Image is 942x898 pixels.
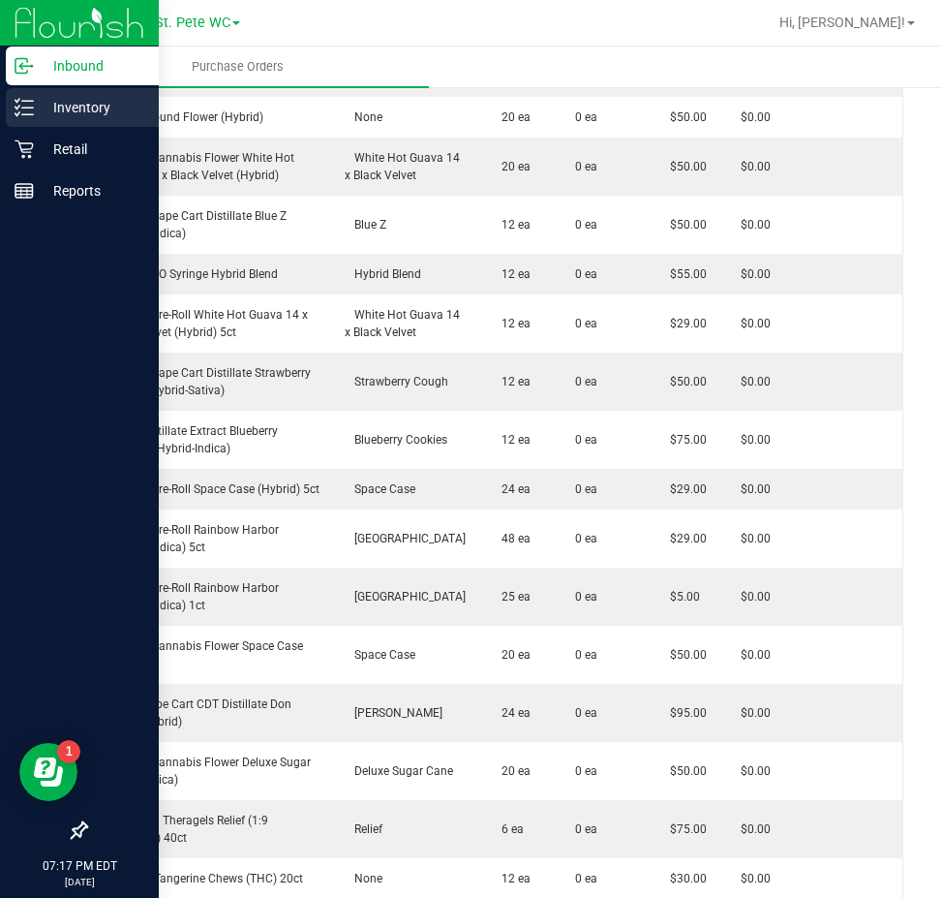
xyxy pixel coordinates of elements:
[660,267,707,281] span: $55.00
[660,872,707,885] span: $30.00
[731,433,771,447] span: $0.00
[57,740,80,763] iframe: Resource center unread badge
[575,315,597,332] span: 0 ea
[575,373,597,390] span: 0 ea
[660,532,707,545] span: $29.00
[575,704,597,722] span: 0 ea
[731,822,771,836] span: $0.00
[492,822,524,836] span: 6 ea
[731,110,771,124] span: $0.00
[492,482,531,496] span: 24 ea
[345,151,460,182] span: White Hot Guava 14 x Black Velvet
[492,267,531,281] span: 12 ea
[99,364,322,399] div: FT 0.5g Vape Cart Distillate Strawberry Cough (Hybrid-Sativa)
[492,706,531,720] span: 24 ea
[99,870,322,887] div: HT 5mg Tangerine Chews (THC) 20ct
[9,857,150,875] p: 07:17 PM EDT
[99,579,322,614] div: FT 0.5g Pre-Roll Rainbow Harbor (Hybrid-Indica) 1ct
[492,764,531,778] span: 20 ea
[492,433,531,447] span: 12 ea
[492,532,531,545] span: 48 ea
[345,375,448,388] span: Strawberry Cough
[345,872,382,885] span: None
[345,308,460,339] span: White Hot Guava 14 x Black Velvet
[575,530,597,547] span: 0 ea
[15,139,34,159] inline-svg: Retail
[345,110,382,124] span: None
[345,706,442,720] span: [PERSON_NAME]
[99,265,322,283] div: SW 1g FSO Syringe Hybrid Blend
[492,218,531,232] span: 12 ea
[15,56,34,76] inline-svg: Inbound
[345,267,421,281] span: Hybrid Blend
[575,431,597,449] span: 0 ea
[99,812,322,847] div: SW 10mg Theragels Relief (1:9 CBD:THC) 40ct
[660,160,707,173] span: $50.00
[492,648,531,662] span: 20 ea
[660,590,700,604] span: $5.00
[345,764,453,778] span: Deluxe Sugar Cane
[34,96,150,119] p: Inventory
[731,160,771,173] span: $0.00
[575,646,597,664] span: 0 ea
[575,158,597,175] span: 0 ea
[731,317,771,330] span: $0.00
[345,648,415,662] span: Space Case
[345,532,466,545] span: [GEOGRAPHIC_DATA]
[345,482,415,496] span: Space Case
[155,15,230,31] span: St. Pete WC
[660,706,707,720] span: $95.00
[731,267,771,281] span: $0.00
[345,218,386,232] span: Blue Z
[575,480,597,498] span: 0 ea
[99,521,322,556] div: FT 0.5g Pre-Roll Rainbow Harbor (Hybrid-Indica) 5ct
[731,764,771,778] span: $0.00
[99,696,322,730] div: FT 1g Vape Cart CDT Distillate Don Dada (Hybrid)
[575,870,597,887] span: 0 ea
[99,149,322,184] div: FT 3.5g Cannabis Flower White Hot Guava 14 x Black Velvet (Hybrid)
[99,480,322,498] div: FT 0.5g Pre-Roll Space Case (Hybrid) 5ct
[660,648,707,662] span: $50.00
[345,822,382,836] span: Relief
[9,875,150,889] p: [DATE]
[731,532,771,545] span: $0.00
[19,743,77,801] iframe: Resource center
[575,588,597,605] span: 0 ea
[492,590,531,604] span: 25 ea
[46,46,429,87] a: Purchase Orders
[166,58,310,76] span: Purchase Orders
[99,207,322,242] div: FT 0.5g Vape Cart Distillate Blue Z (Hybrid-Indica)
[575,821,597,838] span: 0 ea
[99,754,322,789] div: FT 3.5g Cannabis Flower Deluxe Sugar Cane (Indica)
[660,764,707,778] span: $50.00
[345,433,447,447] span: Blueberry Cookies
[15,181,34,201] inline-svg: Reports
[660,218,707,232] span: $50.00
[492,317,531,330] span: 12 ea
[492,375,531,388] span: 12 ea
[492,110,531,124] span: 20 ea
[779,15,905,30] span: Hi, [PERSON_NAME]!
[345,590,466,604] span: [GEOGRAPHIC_DATA]
[731,590,771,604] span: $0.00
[660,433,707,447] span: $75.00
[731,218,771,232] span: $0.00
[575,265,597,283] span: 0 ea
[575,216,597,233] span: 0 ea
[575,108,597,126] span: 0 ea
[660,375,707,388] span: $50.00
[731,648,771,662] span: $0.00
[99,637,322,672] div: FT 3.5g Cannabis Flower Space Case (Hybrid)
[731,706,771,720] span: $0.00
[34,138,150,161] p: Retail
[99,422,322,457] div: FT 1g Distillate Extract Blueberry Cookies (Hybrid-Indica)
[731,482,771,496] span: $0.00
[34,54,150,77] p: Inbound
[660,110,707,124] span: $50.00
[99,108,322,126] div: FT 7g Ground Flower (Hybrid)
[660,317,707,330] span: $29.00
[34,179,150,202] p: Reports
[15,98,34,117] inline-svg: Inventory
[660,482,707,496] span: $29.00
